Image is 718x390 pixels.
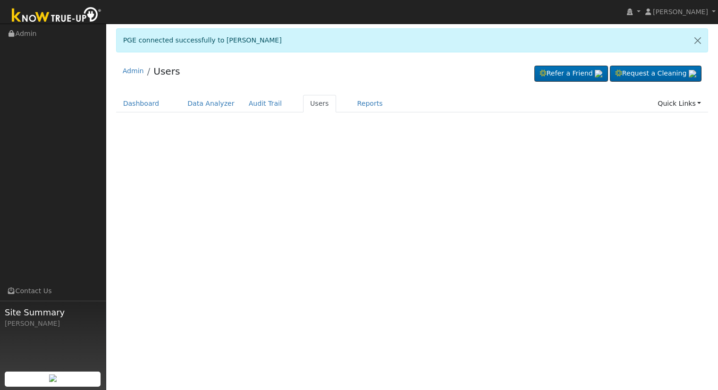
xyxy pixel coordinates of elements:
a: Quick Links [650,95,708,112]
a: Data Analyzer [180,95,242,112]
a: Users [303,95,336,112]
a: Audit Trail [242,95,289,112]
span: [PERSON_NAME] [653,8,708,16]
div: PGE connected successfully to [PERSON_NAME] [116,28,709,52]
a: Request a Cleaning [610,66,701,82]
div: [PERSON_NAME] [5,319,101,329]
a: Dashboard [116,95,167,112]
a: Close [688,29,708,52]
a: Users [153,66,180,77]
img: retrieve [49,374,57,382]
img: retrieve [689,70,696,77]
a: Reports [350,95,390,112]
img: retrieve [595,70,602,77]
span: Site Summary [5,306,101,319]
a: Refer a Friend [534,66,608,82]
a: Admin [123,67,144,75]
img: Know True-Up [7,5,106,26]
